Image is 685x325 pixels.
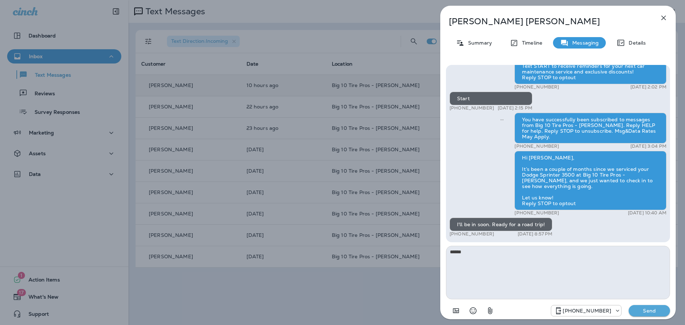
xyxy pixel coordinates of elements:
p: Summary [465,40,492,46]
div: Hi [PERSON_NAME], It’s been a couple of months since we serviced your Dodge Sprinter 3500 at Big ... [514,151,666,210]
p: Details [625,40,646,46]
p: [DATE] 2:15 PM [498,105,532,111]
div: Start [450,92,532,105]
button: Add in a premade template [449,304,463,318]
p: [PHONE_NUMBER] [450,231,494,237]
p: [PHONE_NUMBER] [563,308,611,314]
p: [PHONE_NUMBER] [450,105,494,111]
p: Send [634,308,664,314]
p: [PHONE_NUMBER] [514,143,559,149]
p: [DATE] 2:02 PM [630,84,666,90]
p: [PHONE_NUMBER] [514,84,559,90]
button: Send [629,305,670,316]
p: [PHONE_NUMBER] [514,210,559,216]
p: Messaging [569,40,599,46]
button: Select an emoji [466,304,480,318]
div: I'll be in soon. Ready for a road trip! [450,218,552,231]
span: Sent [500,116,504,122]
p: [PERSON_NAME] [PERSON_NAME] [449,16,644,26]
div: You have successfully been subscribed to messages from Big 10 Tire Pros - [PERSON_NAME]. Reply HE... [514,113,666,143]
p: [DATE] 3:04 PM [630,143,666,149]
p: [DATE] 8:57 PM [518,231,553,237]
p: Timeline [518,40,542,46]
p: [DATE] 10:40 AM [628,210,666,216]
div: +1 (601) 808-4206 [551,306,621,315]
